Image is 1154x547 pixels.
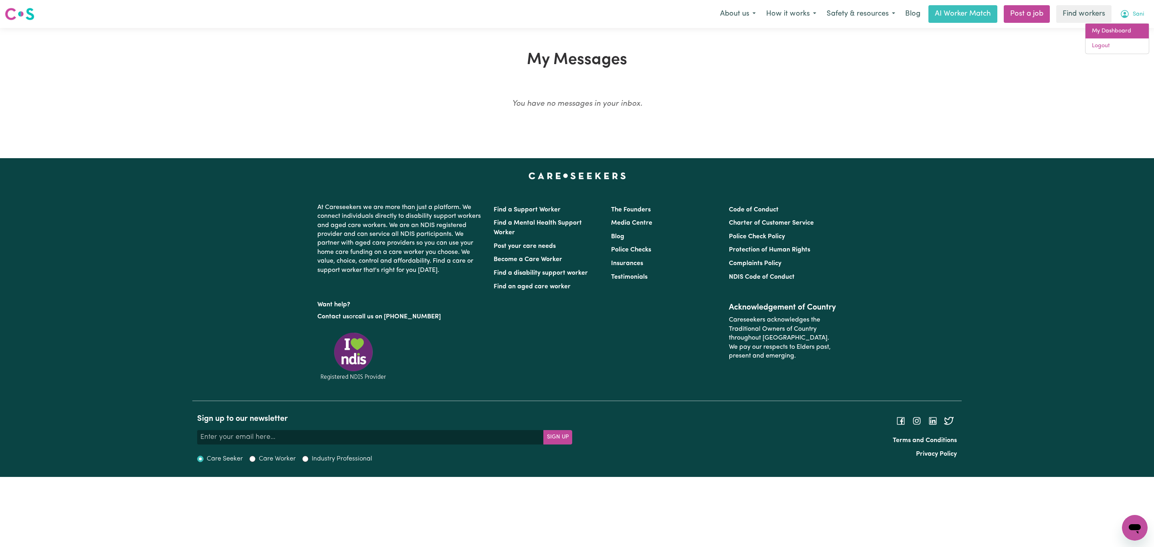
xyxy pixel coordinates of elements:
[944,418,954,424] a: Follow Careseekers on Twitter
[1085,24,1149,39] a: My Dashboard
[197,430,544,444] input: Enter your email here...
[355,314,441,320] a: call us on [PHONE_NUMBER]
[761,6,821,22] button: How it works
[259,454,296,464] label: Care Worker
[207,454,243,464] label: Care Seeker
[611,220,652,226] a: Media Centre
[317,297,484,309] p: Want help?
[916,451,957,457] a: Privacy Policy
[5,5,34,23] a: Careseekers logo
[1085,23,1149,54] div: My Account
[1115,6,1149,22] button: My Account
[900,5,925,23] a: Blog
[729,247,810,253] a: Protection of Human Rights
[729,312,837,364] p: Careseekers acknowledges the Traditional Owners of Country throughout [GEOGRAPHIC_DATA]. We pay o...
[5,7,34,21] img: Careseekers logo
[912,418,922,424] a: Follow Careseekers on Instagram
[312,454,372,464] label: Industry Professional
[715,6,761,22] button: About us
[317,314,349,320] a: Contact us
[494,243,556,249] a: Post your care needs
[729,260,781,267] a: Complaints Policy
[494,284,571,290] a: Find an aged care worker
[893,437,957,444] a: Terms and Conditions
[1004,5,1050,23] a: Post a job
[928,5,997,23] a: AI Worker Match
[197,50,957,70] h1: My Messages
[729,207,779,213] a: Code of Conduct
[543,430,572,444] button: Subscribe
[611,233,624,240] a: Blog
[317,309,484,324] p: or
[1133,10,1144,19] span: Sani
[611,247,651,253] a: Police Checks
[729,233,785,240] a: Police Check Policy
[928,418,938,424] a: Follow Careseekers on LinkedIn
[494,220,582,236] a: Find a Mental Health Support Worker
[1085,38,1149,54] a: Logout
[611,274,648,280] a: Testimonials
[529,173,626,179] a: Careseekers home page
[729,303,837,312] h2: Acknowledgement of Country
[1056,5,1112,23] a: Find workers
[494,256,562,263] a: Become a Care Worker
[494,207,561,213] a: Find a Support Worker
[317,200,484,278] p: At Careseekers we are more than just a platform. We connect individuals directly to disability su...
[1122,515,1148,541] iframe: Button to launch messaging window, conversation in progress
[611,260,643,267] a: Insurances
[729,274,795,280] a: NDIS Code of Conduct
[317,331,389,381] img: Registered NDIS provider
[611,207,651,213] a: The Founders
[729,220,814,226] a: Charter of Customer Service
[494,270,588,276] a: Find a disability support worker
[821,6,900,22] button: Safety & resources
[512,100,642,108] em: You have no messages in your inbox.
[197,414,572,424] h2: Sign up to our newsletter
[896,418,906,424] a: Follow Careseekers on Facebook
